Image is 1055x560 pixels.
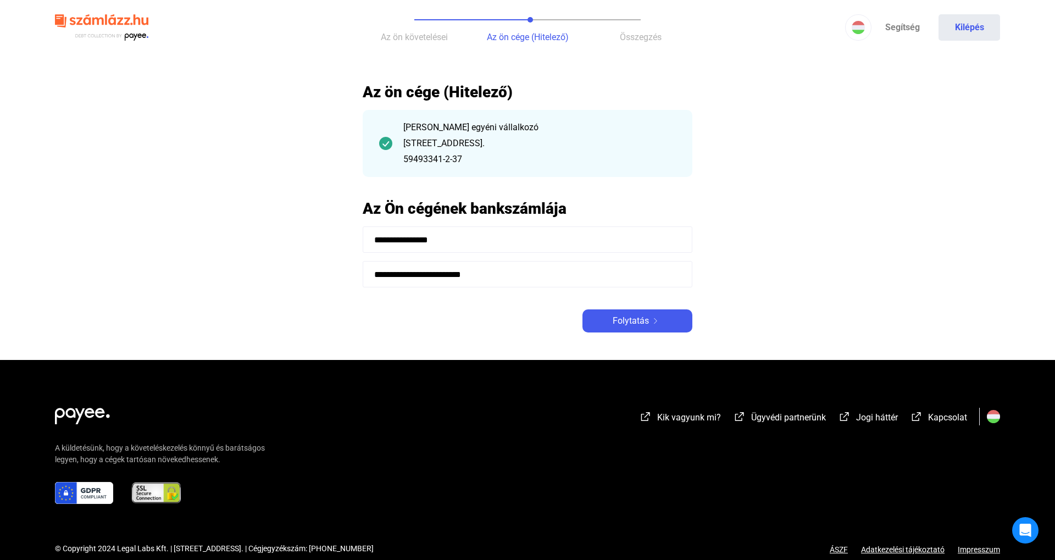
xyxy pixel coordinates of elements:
[639,411,652,422] img: external-link-white
[487,32,569,42] span: Az ön cége (Hitelező)
[381,32,448,42] span: Az ön követelései
[620,32,662,42] span: Összegzés
[55,482,113,504] img: gdpr
[55,402,110,424] img: white-payee-white-dot.svg
[856,412,898,423] span: Jogi háttér
[649,318,662,324] img: arrow-right-white
[830,545,848,554] a: ÁSZF
[848,545,958,554] a: Adatkezelési tájékoztató
[928,412,967,423] span: Kapcsolat
[871,14,933,41] a: Segítség
[613,314,649,328] span: Folytatás
[910,414,967,424] a: external-link-whiteKapcsolat
[403,153,676,166] div: 59493341-2-37
[363,199,692,218] h2: Az Ön cégének bankszámlája
[733,414,826,424] a: external-link-whiteÜgyvédi partnerünk
[639,414,721,424] a: external-link-whiteKik vagyunk mi?
[657,412,721,423] span: Kik vagyunk mi?
[55,10,148,46] img: szamlazzhu-logo
[910,411,923,422] img: external-link-white
[733,411,746,422] img: external-link-white
[403,121,676,134] div: [PERSON_NAME] egyéni vállalkozó
[987,410,1000,423] img: HU.svg
[582,309,692,332] button: Folytatásarrow-right-white
[131,482,182,504] img: ssl
[379,137,392,150] img: checkmark-darker-green-circle
[845,14,871,41] button: HU
[958,545,1000,554] a: Impresszum
[403,137,676,150] div: [STREET_ADDRESS].
[838,411,851,422] img: external-link-white
[363,82,692,102] h2: Az ön cége (Hitelező)
[751,412,826,423] span: Ügyvédi partnerünk
[852,21,865,34] img: HU
[838,414,898,424] a: external-link-whiteJogi háttér
[55,543,374,555] div: © Copyright 2024 Legal Labs Kft. | [STREET_ADDRESS]. | Cégjegyzékszám: [PHONE_NUMBER]
[1012,517,1039,544] div: Open Intercom Messenger
[939,14,1000,41] button: Kilépés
